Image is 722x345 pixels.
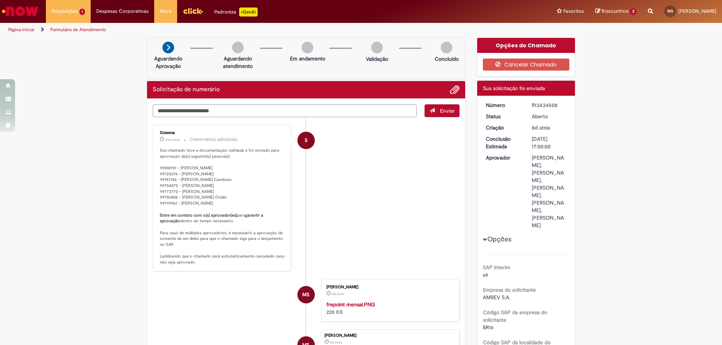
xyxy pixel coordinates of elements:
div: 21/08/2025 07:40:58 [532,124,567,131]
span: Favoritos [563,8,584,15]
dt: Status [480,113,526,120]
div: [PERSON_NAME] [326,285,452,289]
div: Aberto [532,113,567,120]
dt: Criação [480,124,526,131]
button: Adicionar anexos [450,85,460,95]
div: [PERSON_NAME], [PERSON_NAME], [PERSON_NAME], [PERSON_NAME], [PERSON_NAME] [532,154,567,229]
button: Cancelar Chamado [483,59,570,71]
img: img-circle-grey.png [371,42,383,53]
img: img-circle-grey.png [232,42,244,53]
div: System [297,132,315,149]
b: garantir a aprovação [160,212,264,224]
button: Enviar [425,104,460,117]
a: Formulário de Atendimento [50,27,106,33]
img: ServiceNow [1,4,39,19]
p: Validação [366,55,388,63]
dt: Aprovador [480,154,526,161]
span: 33m atrás [165,137,180,142]
span: Rascunhos [602,8,629,15]
b: Entre em contato com o(s) aprovador(es) [160,212,237,218]
img: img-circle-grey.png [302,42,313,53]
span: [PERSON_NAME] [678,8,716,14]
span: 1 [79,9,85,15]
p: Concluído [435,55,459,63]
b: Código SAP da empresa do solicitante [483,309,547,323]
span: AMBEV S.A. [483,294,510,301]
div: [PERSON_NAME] [325,333,455,338]
a: Página inicial [8,27,34,33]
p: Em andamento [290,55,325,62]
time: 21/08/2025 07:40:58 [532,124,550,131]
span: Requisições [52,8,78,15]
h2: Solicitação de numerário Histórico de tíquete [153,86,220,93]
p: +GenAi [239,8,258,17]
span: More [160,8,171,15]
span: 2 [630,8,637,15]
span: 8d atrás [330,340,342,345]
ul: Trilhas de página [6,23,476,37]
div: 228 KB [326,301,452,316]
span: 8d atrás [532,124,550,131]
time: 28/08/2025 09:19:03 [165,137,180,142]
div: R13434508 [532,101,567,109]
p: Seu chamado teve a documentação validada e foi enviado para aprovação da(s) seguinte(s) pessoa(s)... [160,148,285,265]
div: Sistema [160,131,285,135]
span: Enviar [440,107,455,114]
span: 8d atrás [332,292,344,296]
div: Maria Eduarda Lopes Sobroza [297,286,315,303]
span: MS [667,9,673,14]
time: 21/08/2025 07:40:06 [332,292,344,296]
a: Rascunhos [595,8,637,15]
a: frepoint mensal.PNG [326,301,375,308]
span: Despesas Corporativas [96,8,149,15]
span: S [305,131,308,149]
b: Empresa do solicitante [483,286,536,293]
p: Aguardando Aprovação [150,55,187,70]
p: Aguardando atendimento [220,55,256,70]
div: Padroniza [214,8,258,17]
small: Comentários adicionais [190,136,238,143]
time: 21/08/2025 07:40:58 [330,340,342,345]
dt: Número [480,101,526,109]
dt: Conclusão Estimada [480,135,526,150]
img: click_logo_yellow_360x200.png [183,5,203,17]
b: SAP Interim [483,264,510,271]
img: arrow-next.png [162,42,174,53]
div: Opções do Chamado [477,38,575,53]
textarea: Digite sua mensagem aqui... [153,104,417,117]
img: img-circle-grey.png [441,42,452,53]
span: MS [302,286,309,304]
div: [DATE] 17:00:00 [532,135,567,150]
span: BR16 [483,324,494,331]
span: s4 [483,271,488,278]
span: Sua solicitação foi enviada [483,85,545,92]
